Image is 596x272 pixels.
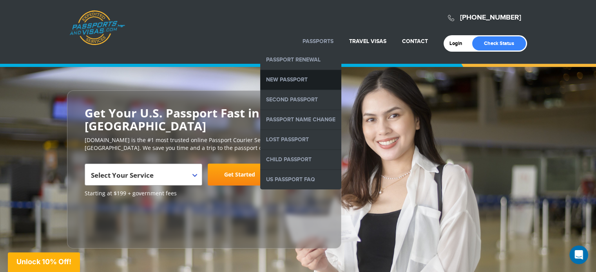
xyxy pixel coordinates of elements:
[16,258,71,266] span: Unlock 10% Off!
[85,189,324,197] span: Starting at $199 + government fees
[449,40,468,47] a: Login
[260,70,341,90] a: New Passport
[472,36,526,50] a: Check Status
[260,50,341,70] a: Passport Renewal
[260,90,341,110] a: Second Passport
[260,130,341,150] a: Lost Passport
[260,110,341,130] a: Passport Name Change
[460,13,521,22] a: [PHONE_NUMBER]
[260,170,341,189] a: US Passport FAQ
[208,164,272,186] a: Get Started
[69,10,125,45] a: Passports & [DOMAIN_NAME]
[91,171,154,180] span: Select Your Service
[85,164,202,186] span: Select Your Service
[260,150,341,169] a: Child Passport
[85,136,324,152] p: [DOMAIN_NAME] is the #1 most trusted online Passport Courier Service in [GEOGRAPHIC_DATA]. We sav...
[8,252,80,272] div: Unlock 10% Off!
[85,106,324,132] h2: Get Your U.S. Passport Fast in [GEOGRAPHIC_DATA]
[569,245,588,264] iframe: Intercom live chat
[349,38,386,45] a: Travel Visas
[85,201,143,240] iframe: Customer reviews powered by Trustpilot
[91,167,194,189] span: Select Your Service
[402,38,428,45] a: Contact
[303,38,333,45] a: Passports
